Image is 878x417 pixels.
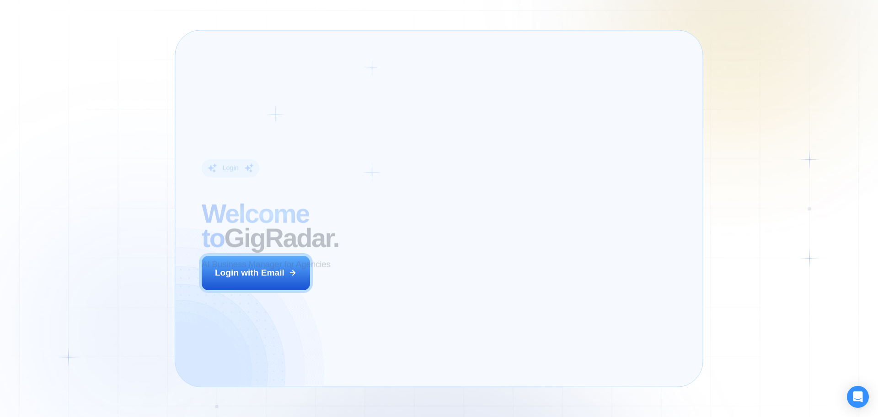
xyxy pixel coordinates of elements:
[215,267,284,279] div: Login with Email
[222,164,238,173] div: Login
[202,256,311,290] button: Login with Email
[202,201,428,250] h2: ‍ GigRadar.
[202,259,331,271] p: AI Business Manager for Agencies
[202,199,309,252] span: Welcome to
[847,386,869,408] div: Open Intercom Messenger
